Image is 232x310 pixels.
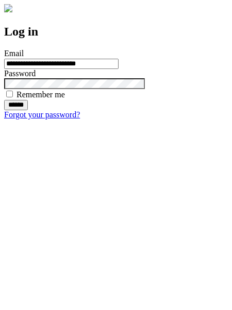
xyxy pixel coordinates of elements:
[16,90,65,99] label: Remember me
[4,4,12,12] img: logo-4e3dc11c47720685a147b03b5a06dd966a58ff35d612b21f08c02c0306f2b779.png
[4,110,80,119] a: Forgot your password?
[4,25,228,39] h2: Log in
[4,49,24,58] label: Email
[4,69,36,78] label: Password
